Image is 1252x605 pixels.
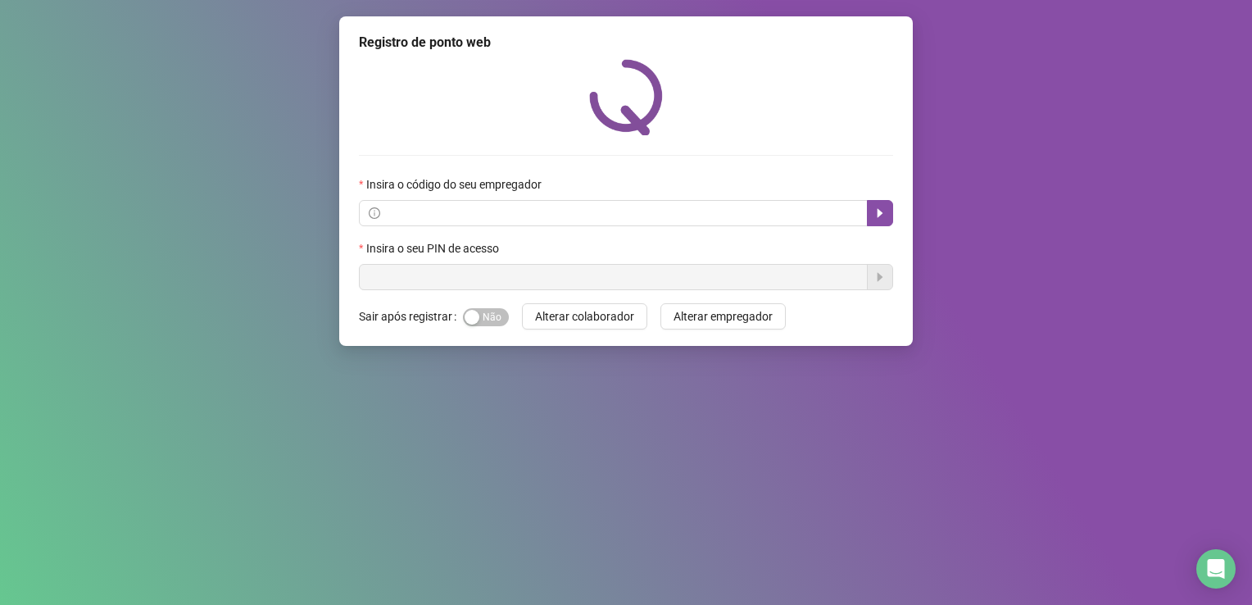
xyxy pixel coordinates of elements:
[359,175,552,193] label: Insira o código do seu empregador
[359,33,893,52] div: Registro de ponto web
[674,307,773,325] span: Alterar empregador
[535,307,634,325] span: Alterar colaborador
[359,303,463,330] label: Sair após registrar
[1196,549,1236,589] div: Open Intercom Messenger
[369,207,380,219] span: info-circle
[359,239,510,257] label: Insira o seu PIN de acesso
[522,303,647,330] button: Alterar colaborador
[660,303,786,330] button: Alterar empregador
[589,59,663,135] img: QRPoint
[873,207,887,220] span: caret-right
